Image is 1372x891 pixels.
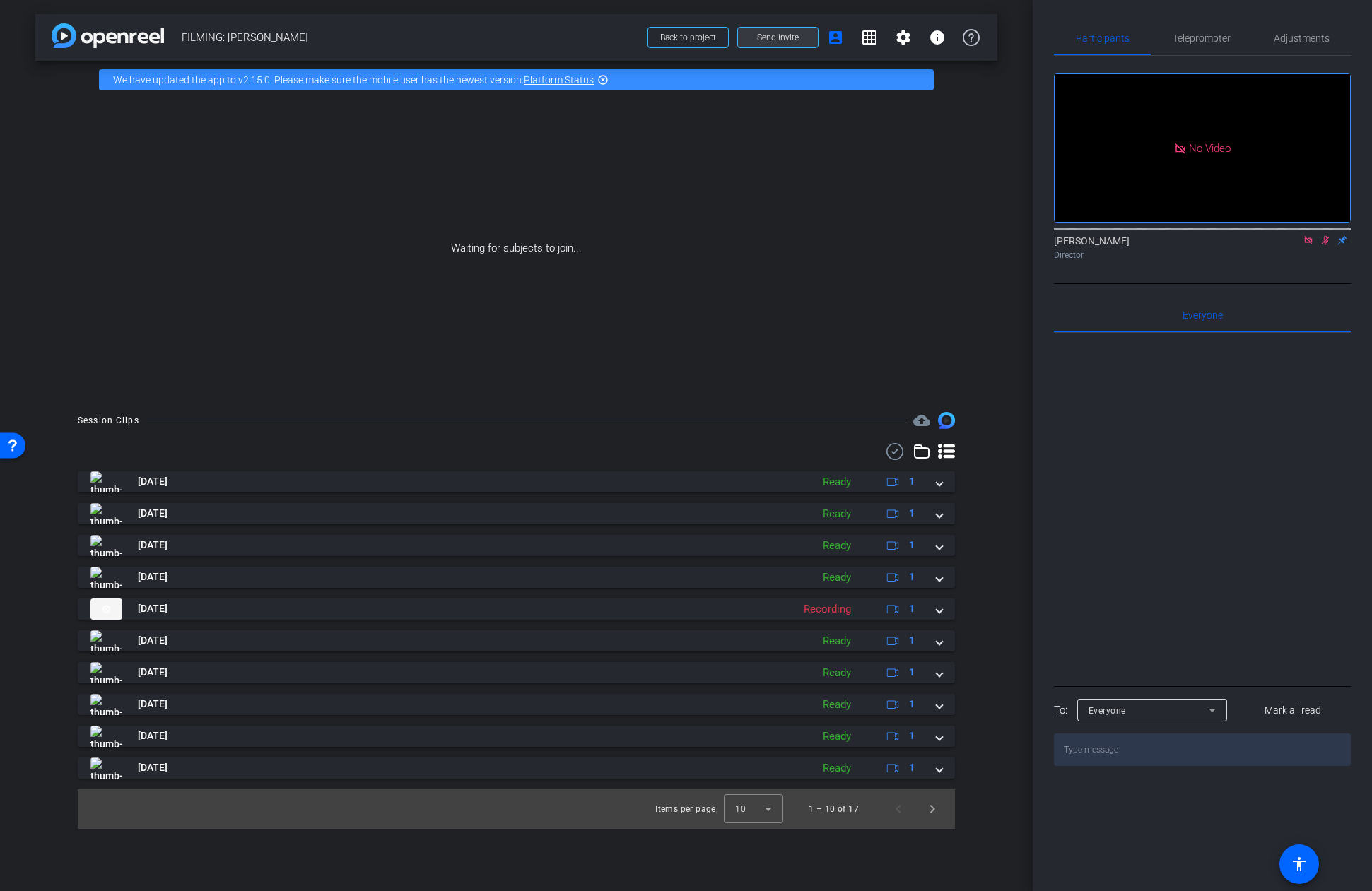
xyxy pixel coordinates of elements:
span: [DATE] [138,474,168,489]
div: Items per page: [655,802,718,816]
span: 1 [909,474,915,489]
a: Platform Status [524,74,594,85]
div: To: [1054,702,1067,719]
div: Recording [797,601,858,618]
img: thumb-nail [90,630,122,651]
img: thumb-nail [90,694,122,715]
span: FILMING: [PERSON_NAME] [182,23,639,52]
span: Back to project [660,33,716,42]
mat-icon: settings [895,29,912,46]
span: No Video [1189,141,1231,154]
img: app-logo [52,23,164,48]
span: [DATE] [138,697,168,712]
span: [DATE] [138,601,168,616]
mat-icon: account_box [827,29,844,46]
span: 1 [909,506,915,521]
button: Mark all read [1236,697,1352,723]
span: Teleprompter [1173,33,1231,43]
img: thumb-nail [90,535,122,556]
span: Mark all read [1265,703,1321,718]
mat-expansion-panel-header: thumb-nail[DATE]Ready1 [78,471,955,492]
img: thumb-nail [90,567,122,588]
img: thumb-nail [90,757,122,779]
span: 1 [909,633,915,648]
mat-expansion-panel-header: thumb-nail[DATE]Recording1 [78,598,955,620]
span: Everyone [1183,310,1223,320]
button: Back to project [647,27,729,48]
span: [DATE] [138,633,168,648]
img: thumb-nail [90,726,122,747]
button: Next page [915,792,949,826]
button: Previous page [881,792,915,826]
mat-expansion-panel-header: thumb-nail[DATE]Ready1 [78,694,955,715]
div: Ready [816,665,858,681]
mat-icon: cloud_upload [913,412,930,429]
mat-icon: grid_on [861,29,878,46]
div: Ready [816,728,858,745]
div: Ready [816,570,858,586]
span: Destinations for your clips [913,412,930,429]
div: Session Clips [78,413,139,427]
mat-icon: highlight_off [597,74,609,85]
span: [DATE] [138,760,168,775]
img: thumb-nail [90,471,122,492]
span: 1 [909,570,915,584]
span: [DATE] [138,538,168,553]
div: Ready [816,760,858,777]
span: [DATE] [138,570,168,584]
img: thumb-nail [90,503,122,524]
img: Session clips [938,412,955,429]
mat-expansion-panel-header: thumb-nail[DATE]Ready1 [78,630,955,651]
mat-expansion-panel-header: thumb-nail[DATE]Ready1 [78,757,955,779]
img: thumb-nail [90,598,122,620]
span: [DATE] [138,665,168,680]
div: We have updated the app to v2.15.0. Please make sure the mobile user has the newest version. [99,69,934,90]
div: Ready [816,697,858,713]
button: Send invite [737,27,819,48]
mat-expansion-panel-header: thumb-nail[DATE]Ready1 [78,662,955,683]
span: 1 [909,728,915,743]
span: Participants [1076,33,1130,43]
span: Everyone [1089,706,1126,716]
div: 1 – 10 of 17 [809,802,859,816]
mat-expansion-panel-header: thumb-nail[DATE]Ready1 [78,567,955,588]
span: 1 [909,665,915,680]
div: Ready [816,506,858,522]
div: Ready [816,633,858,649]
span: 1 [909,697,915,712]
span: 1 [909,760,915,775]
span: [DATE] [138,728,168,743]
div: Ready [816,538,858,554]
span: 1 [909,601,915,616]
mat-expansion-panel-header: thumb-nail[DATE]Ready1 [78,726,955,747]
mat-icon: accessibility [1291,856,1308,873]
span: Adjustments [1274,33,1330,43]
span: [DATE] [138,506,168,521]
mat-expansion-panel-header: thumb-nail[DATE]Ready1 [78,535,955,556]
span: Send invite [757,32,799,43]
div: [PERSON_NAME] [1054,234,1351,261]
img: thumb-nail [90,662,122,683]
mat-expansion-panel-header: thumb-nail[DATE]Ready1 [78,503,955,524]
mat-icon: info [929,29,946,46]
div: Waiting for subjects to join... [35,99,997,398]
div: Ready [816,474,858,490]
span: 1 [909,538,915,553]
div: Director [1054,249,1351,261]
